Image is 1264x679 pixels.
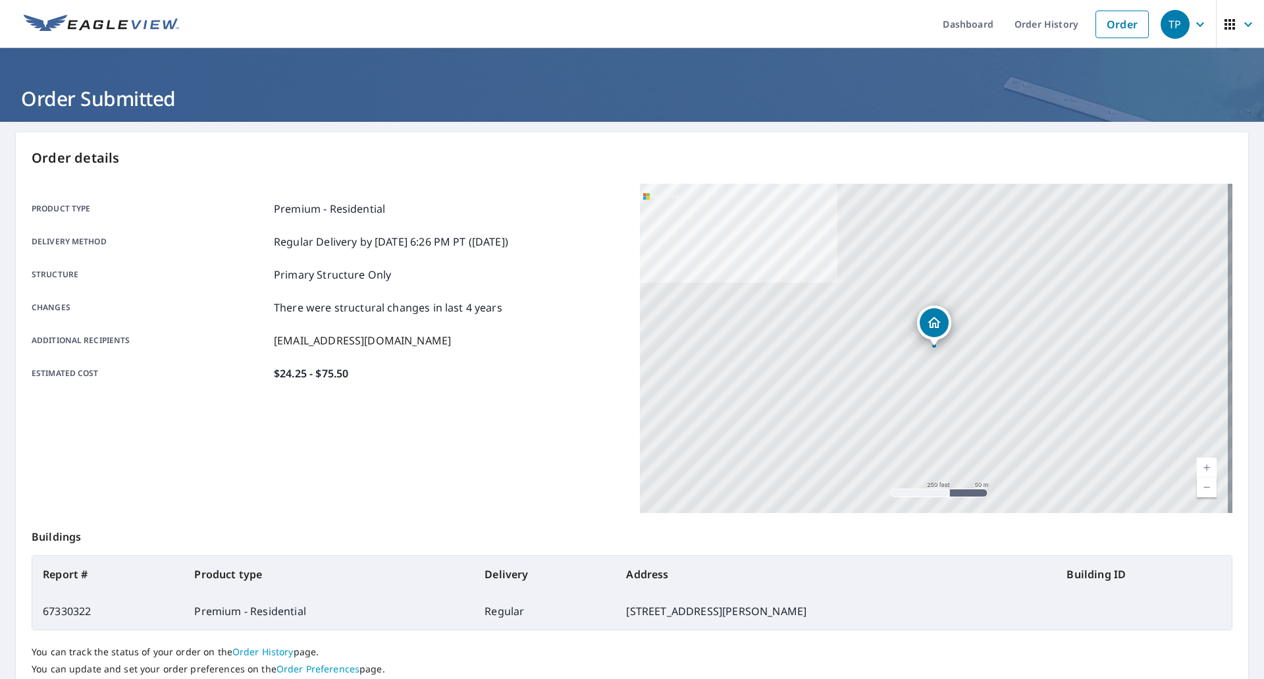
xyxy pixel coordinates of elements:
[616,593,1056,630] td: [STREET_ADDRESS][PERSON_NAME]
[616,556,1056,593] th: Address
[474,556,616,593] th: Delivery
[32,300,269,315] p: Changes
[274,267,391,283] p: Primary Structure Only
[32,663,1232,675] p: You can update and set your order preferences on the page.
[24,14,179,34] img: EV Logo
[274,333,451,348] p: [EMAIL_ADDRESS][DOMAIN_NAME]
[1056,556,1232,593] th: Building ID
[1197,477,1217,497] a: Current Level 17, Zoom Out
[32,513,1232,555] p: Buildings
[184,593,474,630] td: Premium - Residential
[32,234,269,250] p: Delivery method
[32,556,184,593] th: Report #
[274,300,502,315] p: There were structural changes in last 4 years
[474,593,616,630] td: Regular
[32,593,184,630] td: 67330322
[32,201,269,217] p: Product type
[1197,458,1217,477] a: Current Level 17, Zoom In
[274,366,348,381] p: $24.25 - $75.50
[274,234,508,250] p: Regular Delivery by [DATE] 6:26 PM PT ([DATE])
[16,85,1248,112] h1: Order Submitted
[32,366,269,381] p: Estimated cost
[32,148,1232,168] p: Order details
[276,663,359,675] a: Order Preferences
[1095,11,1149,38] a: Order
[32,333,269,348] p: Additional recipients
[32,646,1232,658] p: You can track the status of your order on the page.
[232,645,294,658] a: Order History
[917,306,951,346] div: Dropped pin, building 1, Residential property, N792 Marvie Dr Oconomowoc, WI 53066
[274,201,385,217] p: Premium - Residential
[32,267,269,283] p: Structure
[184,556,474,593] th: Product type
[1161,10,1190,39] div: TP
